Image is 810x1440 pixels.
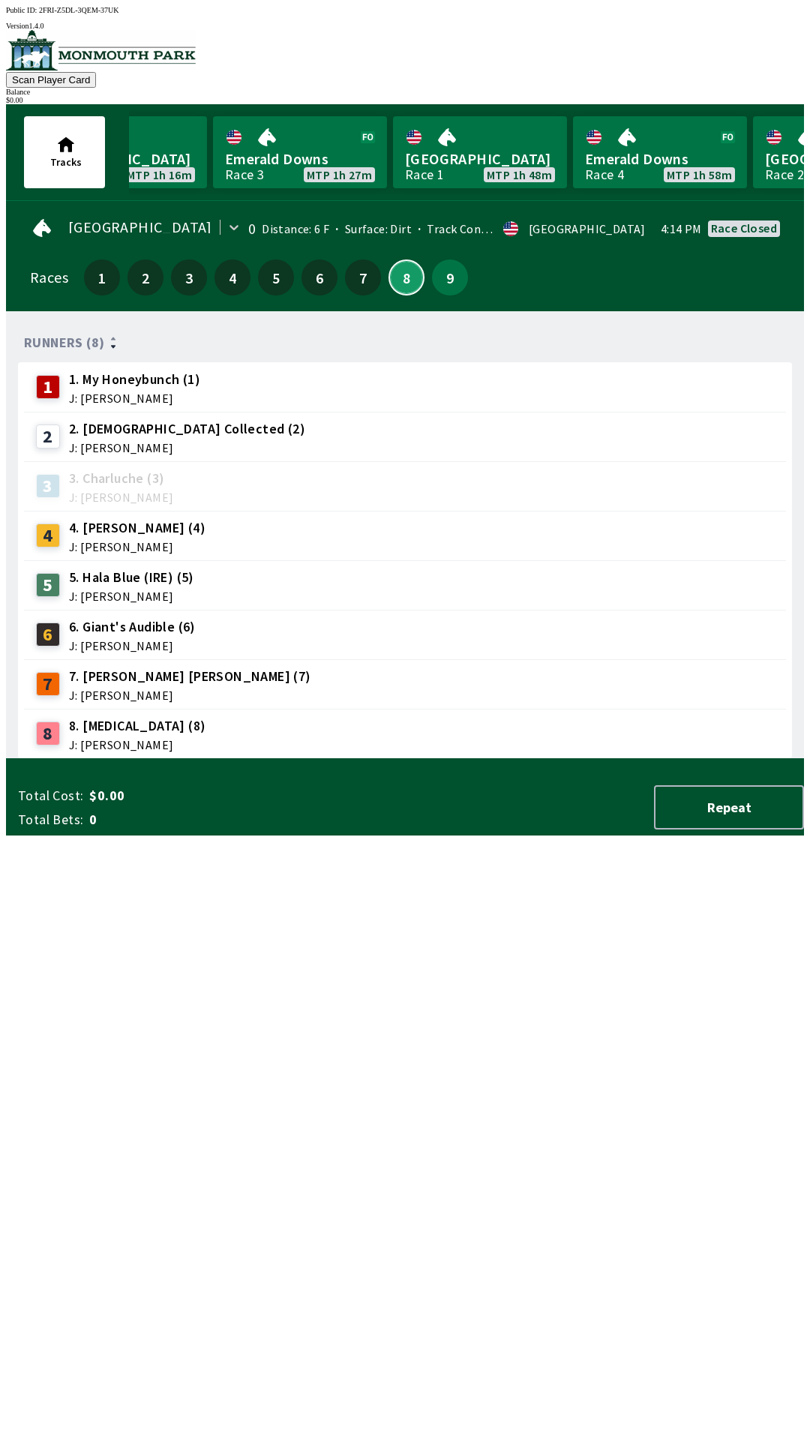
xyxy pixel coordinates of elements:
span: MTP 1h 16m [127,169,192,181]
span: 9 [436,272,464,283]
span: J: [PERSON_NAME] [69,541,205,553]
div: Race 3 [225,169,264,181]
span: MTP 1h 48m [487,169,552,181]
span: 7 [349,272,377,283]
span: [GEOGRAPHIC_DATA] [68,221,212,233]
button: Repeat [654,785,804,829]
div: [GEOGRAPHIC_DATA] [529,223,646,235]
span: 4:14 PM [661,223,702,235]
span: [GEOGRAPHIC_DATA] [405,149,555,169]
button: 5 [258,259,294,295]
span: Runners (8) [24,337,104,349]
div: 3 [36,474,60,498]
span: J: [PERSON_NAME] [69,689,311,701]
span: $0.00 [89,787,325,805]
span: 5 [262,272,290,283]
span: Total Bets: [18,811,83,829]
span: 3 [175,272,203,283]
button: 2 [127,259,163,295]
span: 7. [PERSON_NAME] [PERSON_NAME] (7) [69,667,311,686]
span: Emerald Downs [585,149,735,169]
span: Track Condition: Firm [412,221,544,236]
button: Tracks [24,116,105,188]
span: MTP 1h 27m [307,169,372,181]
div: Race 4 [585,169,624,181]
div: Race 1 [405,169,444,181]
div: Race closed [711,222,777,234]
div: Races [30,271,68,283]
span: 1. My Honeybunch (1) [69,370,200,389]
div: Runners (8) [24,335,786,350]
div: Balance [6,88,804,96]
span: 2 [131,272,160,283]
span: Distance: 6 F [262,221,329,236]
span: 4 [218,272,247,283]
span: J: [PERSON_NAME] [69,442,305,454]
button: 8 [388,259,424,295]
button: 9 [432,259,468,295]
span: 5. Hala Blue (IRE) (5) [69,568,194,587]
div: 6 [36,622,60,646]
button: Scan Player Card [6,72,96,88]
div: 8 [36,721,60,745]
img: venue logo [6,30,196,70]
span: Emerald Downs [225,149,375,169]
span: 4. [PERSON_NAME] (4) [69,518,205,538]
span: 1 [88,272,116,283]
span: J: [PERSON_NAME] [69,640,196,652]
span: J: [PERSON_NAME] [69,590,194,602]
span: 2FRI-Z5DL-3QEM-37UK [39,6,119,14]
span: Total Cost: [18,787,83,805]
span: J: [PERSON_NAME] [69,392,200,404]
a: Emerald DownsRace 3MTP 1h 27m [213,116,387,188]
a: Emerald DownsRace 4MTP 1h 58m [573,116,747,188]
span: MTP 1h 58m [667,169,732,181]
button: 3 [171,259,207,295]
div: 1 [36,375,60,399]
button: 4 [214,259,250,295]
button: 1 [84,259,120,295]
div: 5 [36,573,60,597]
div: Public ID: [6,6,804,14]
div: $ 0.00 [6,96,804,104]
span: J: [PERSON_NAME] [69,491,173,503]
div: Race 2 [765,169,804,181]
div: 2 [36,424,60,448]
div: 0 [248,223,256,235]
span: 3. Charluche (3) [69,469,173,488]
span: Repeat [667,799,790,816]
span: 8. [MEDICAL_DATA] (8) [69,716,205,736]
div: Version 1.4.0 [6,22,804,30]
span: Surface: Dirt [329,221,412,236]
span: Tracks [50,155,82,169]
button: 7 [345,259,381,295]
span: J: [PERSON_NAME] [69,739,205,751]
span: 0 [89,811,325,829]
span: 2. [DEMOGRAPHIC_DATA] Collected (2) [69,419,305,439]
div: 7 [36,672,60,696]
span: 6 [305,272,334,283]
div: 4 [36,523,60,547]
span: 6. Giant's Audible (6) [69,617,196,637]
a: [GEOGRAPHIC_DATA]Race 1MTP 1h 48m [393,116,567,188]
button: 6 [301,259,337,295]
